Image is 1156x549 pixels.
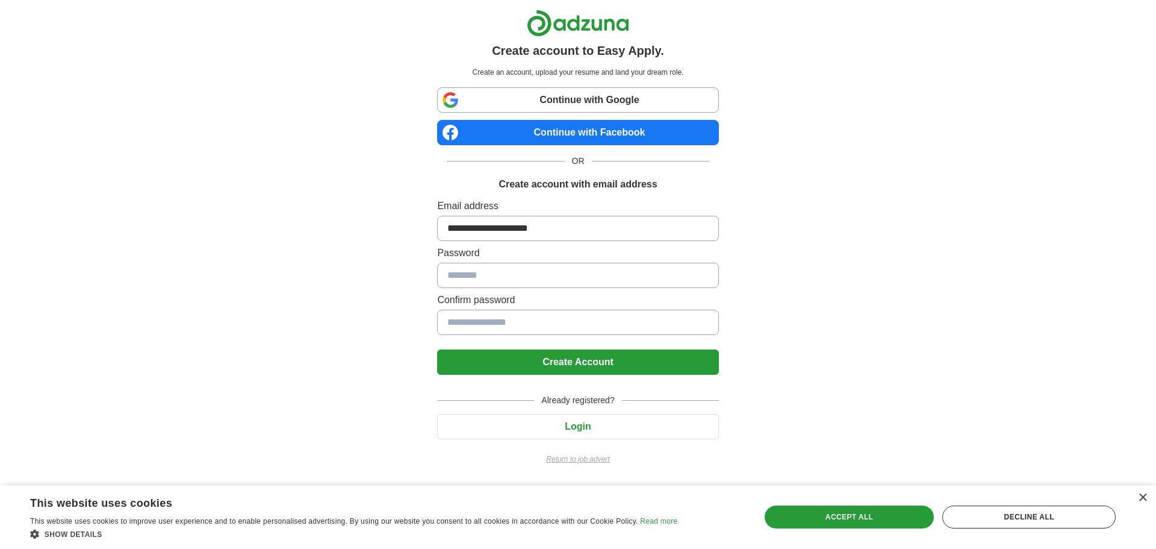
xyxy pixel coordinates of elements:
h1: Create account with email address [499,177,657,192]
a: Return to job advert [437,454,718,465]
a: Continue with Google [437,87,718,113]
a: Login [437,421,718,431]
span: Already registered? [534,394,621,407]
label: Password [437,246,718,260]
div: Close [1138,494,1147,503]
div: Accept all [765,506,934,529]
button: Create Account [437,350,718,375]
div: This website uses cookies [30,492,647,510]
button: Login [437,414,718,439]
span: This website uses cookies to improve user experience and to enable personalised advertising. By u... [30,517,638,525]
div: Show details [30,528,677,540]
label: Email address [437,199,718,213]
div: Decline all [942,506,1116,529]
label: Confirm password [437,293,718,307]
span: Show details [45,530,102,539]
a: Continue with Facebook [437,120,718,145]
p: Create an account, upload your resume and land your dream role. [440,67,716,78]
span: OR [565,155,592,168]
img: Adzuna logo [527,10,629,37]
h1: Create account to Easy Apply. [492,42,664,60]
a: Read more, opens a new window [640,517,677,525]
